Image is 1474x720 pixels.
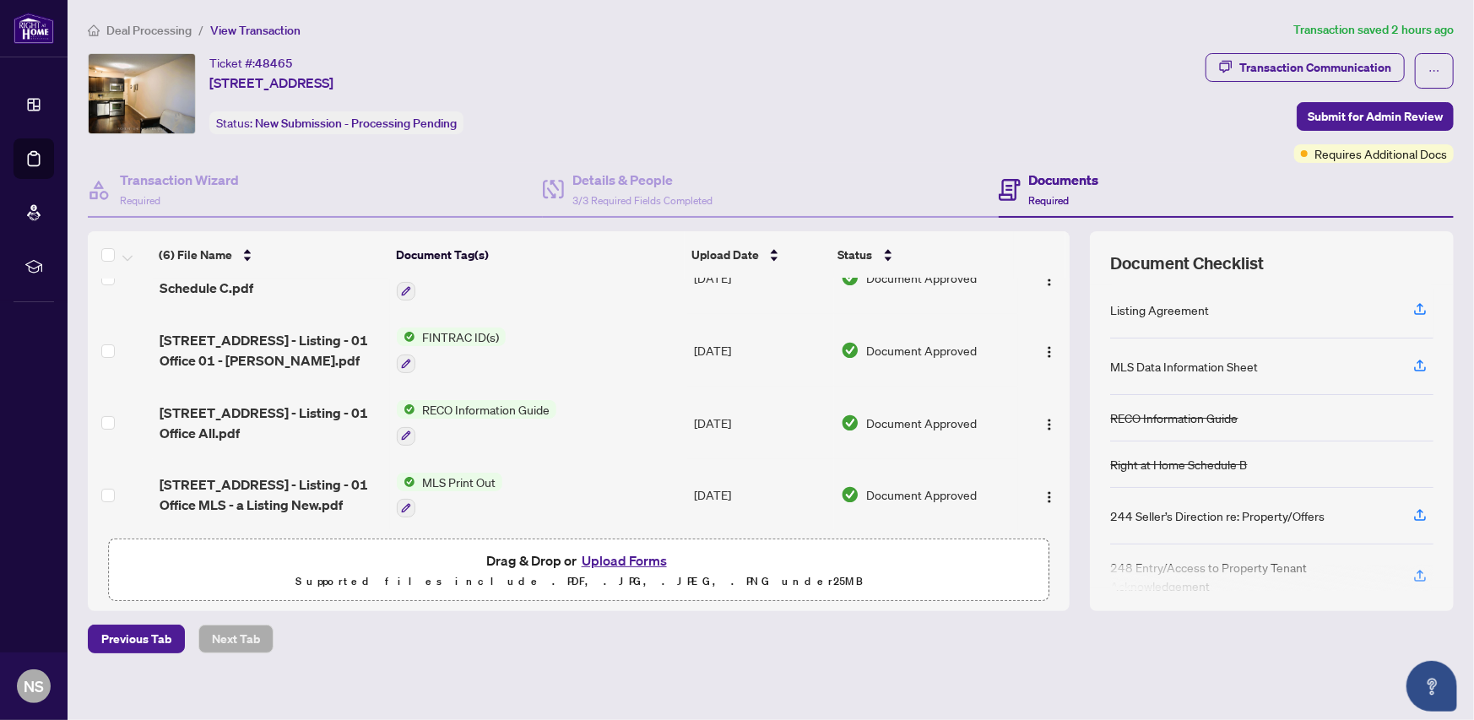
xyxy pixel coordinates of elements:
[14,13,54,44] img: logo
[106,23,192,38] span: Deal Processing
[255,116,457,131] span: New Submission - Processing Pending
[397,256,562,301] button: Status IconSchedule C - Original APS
[1110,558,1393,595] div: 248 Entry/Access to Property Tenant Acknowledgement
[160,257,384,298] span: [STREET_ADDRESS] - Sch - Schedule C.pdf
[209,53,293,73] div: Ticket #:
[1036,409,1063,436] button: Logo
[120,194,160,207] span: Required
[397,400,556,446] button: Status IconRECO Information Guide
[89,54,195,133] img: IMG-C12341929_1.jpg
[1110,455,1247,474] div: Right at Home Schedule B
[572,170,713,190] h4: Details & People
[1043,418,1056,431] img: Logo
[691,246,759,264] span: Upload Date
[866,414,977,432] span: Document Approved
[1297,102,1454,131] button: Submit for Admin Review
[687,242,834,315] td: [DATE]
[841,414,859,432] img: Document Status
[415,400,556,419] span: RECO Information Guide
[486,549,672,571] span: Drag & Drop or
[415,473,502,491] span: MLS Print Out
[1239,54,1391,81] div: Transaction Communication
[1206,53,1405,82] button: Transaction Communication
[1029,170,1099,190] h4: Documents
[1036,337,1063,364] button: Logo
[1043,490,1056,504] img: Logo
[397,400,415,419] img: Status Icon
[24,674,44,698] span: NS
[397,328,506,373] button: Status IconFINTRAC ID(s)
[841,485,859,504] img: Document Status
[88,24,100,36] span: home
[159,246,232,264] span: (6) File Name
[1110,506,1325,525] div: 244 Seller’s Direction re: Property/Offers
[397,328,415,346] img: Status Icon
[397,473,502,518] button: Status IconMLS Print Out
[572,194,713,207] span: 3/3 Required Fields Completed
[1036,481,1063,508] button: Logo
[255,56,293,71] span: 48465
[198,625,274,653] button: Next Tab
[160,474,384,515] span: [STREET_ADDRESS] - Listing - 01 Office MLS - a Listing New.pdf
[160,403,384,443] span: [STREET_ADDRESS] - Listing - 01 Office All.pdf
[841,341,859,360] img: Document Status
[685,231,831,279] th: Upload Date
[198,20,203,40] li: /
[1428,65,1440,77] span: ellipsis
[389,231,686,279] th: Document Tag(s)
[1110,252,1264,275] span: Document Checklist
[1110,357,1258,376] div: MLS Data Information Sheet
[119,571,1038,592] p: Supported files include .PDF, .JPG, .JPEG, .PNG under 25 MB
[1036,264,1063,291] button: Logo
[160,330,384,371] span: [STREET_ADDRESS] - Listing - 01 Office 01 - [PERSON_NAME].pdf
[210,23,301,38] span: View Transaction
[577,549,672,571] button: Upload Forms
[1406,661,1457,712] button: Open asap
[687,459,834,532] td: [DATE]
[1293,20,1454,40] article: Transaction saved 2 hours ago
[415,328,506,346] span: FINTRAC ID(s)
[1029,194,1070,207] span: Required
[687,387,834,459] td: [DATE]
[866,485,977,504] span: Document Approved
[1110,300,1209,319] div: Listing Agreement
[841,268,859,287] img: Document Status
[120,170,239,190] h4: Transaction Wizard
[209,73,333,93] span: [STREET_ADDRESS]
[687,314,834,387] td: [DATE]
[1308,103,1443,130] span: Submit for Admin Review
[109,539,1049,602] span: Drag & Drop orUpload FormsSupported files include .PDF, .JPG, .JPEG, .PNG under25MB
[88,625,185,653] button: Previous Tab
[1043,345,1056,359] img: Logo
[866,268,977,287] span: Document Approved
[832,231,1015,279] th: Status
[1110,409,1238,427] div: RECO Information Guide
[866,341,977,360] span: Document Approved
[397,473,415,491] img: Status Icon
[152,231,388,279] th: (6) File Name
[1314,144,1447,163] span: Requires Additional Docs
[838,246,873,264] span: Status
[101,625,171,652] span: Previous Tab
[209,111,463,134] div: Status:
[1043,273,1056,287] img: Logo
